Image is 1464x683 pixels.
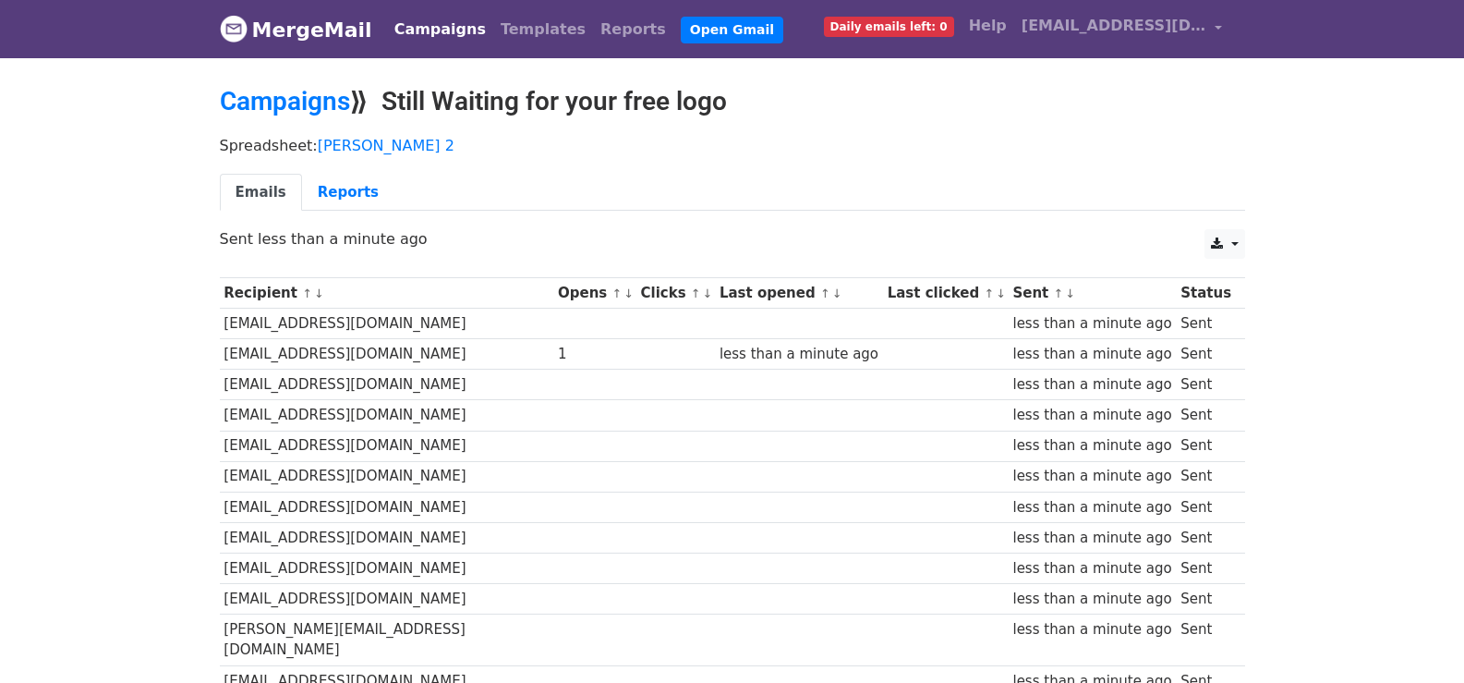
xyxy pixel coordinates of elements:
a: Campaigns [220,86,350,116]
a: ↑ [302,287,312,300]
span: [EMAIL_ADDRESS][DOMAIN_NAME] [1022,15,1206,37]
div: less than a minute ago [1012,435,1171,457]
p: Sent less than a minute ago [220,229,1245,249]
div: less than a minute ago [1012,497,1171,518]
td: [EMAIL_ADDRESS][DOMAIN_NAME] [220,492,554,522]
th: Opens [553,278,636,309]
th: Sent [1009,278,1177,309]
div: less than a minute ago [1012,619,1171,640]
a: ↑ [691,287,701,300]
div: less than a minute ago [1012,558,1171,579]
div: less than a minute ago [1012,466,1171,487]
div: less than a minute ago [1012,589,1171,610]
td: Sent [1176,370,1235,400]
a: ↑ [984,287,994,300]
a: Emails [220,174,302,212]
a: ↓ [314,287,324,300]
a: [PERSON_NAME] 2 [318,137,454,154]
a: ↓ [623,287,634,300]
td: Sent [1176,400,1235,431]
th: Status [1176,278,1235,309]
th: Last opened [715,278,883,309]
span: Daily emails left: 0 [824,17,954,37]
div: less than a minute ago [1012,344,1171,365]
td: [EMAIL_ADDRESS][DOMAIN_NAME] [220,522,554,553]
a: MergeMail [220,10,372,49]
a: ↓ [703,287,713,300]
td: [PERSON_NAME][EMAIL_ADDRESS][DOMAIN_NAME] [220,615,554,666]
a: ↑ [820,287,830,300]
td: [EMAIL_ADDRESS][DOMAIN_NAME] [220,309,554,339]
a: ↑ [611,287,622,300]
td: Sent [1176,615,1235,666]
a: ↓ [832,287,842,300]
a: ↓ [1065,287,1075,300]
p: Spreadsheet: [220,136,1245,155]
div: less than a minute ago [720,344,878,365]
td: Sent [1176,584,1235,615]
td: Sent [1176,339,1235,370]
img: MergeMail logo [220,15,248,43]
td: [EMAIL_ADDRESS][DOMAIN_NAME] [220,400,554,431]
div: less than a minute ago [1012,374,1171,396]
td: Sent [1176,461,1235,492]
td: Sent [1176,553,1235,583]
div: less than a minute ago [1012,313,1171,335]
a: Help [962,7,1014,44]
a: Campaigns [387,11,493,48]
div: less than a minute ago [1012,405,1171,426]
a: Daily emails left: 0 [817,7,962,44]
a: Reports [593,11,673,48]
td: Sent [1176,492,1235,522]
td: Sent [1176,522,1235,553]
a: ↓ [996,287,1006,300]
a: Open Gmail [681,17,783,43]
div: less than a minute ago [1012,528,1171,549]
td: [EMAIL_ADDRESS][DOMAIN_NAME] [220,370,554,400]
td: [EMAIL_ADDRESS][DOMAIN_NAME] [220,461,554,492]
a: [EMAIL_ADDRESS][DOMAIN_NAME] [1014,7,1230,51]
th: Recipient [220,278,554,309]
td: [EMAIL_ADDRESS][DOMAIN_NAME] [220,584,554,615]
a: Templates [493,11,593,48]
div: 1 [558,344,632,365]
th: Last clicked [883,278,1009,309]
a: Reports [302,174,394,212]
a: ↑ [1054,287,1064,300]
td: Sent [1176,431,1235,461]
td: [EMAIL_ADDRESS][DOMAIN_NAME] [220,339,554,370]
th: Clicks [636,278,715,309]
h2: ⟫ Still Waiting for your free logo [220,86,1245,117]
td: [EMAIL_ADDRESS][DOMAIN_NAME] [220,553,554,583]
td: Sent [1176,309,1235,339]
td: [EMAIL_ADDRESS][DOMAIN_NAME] [220,431,554,461]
